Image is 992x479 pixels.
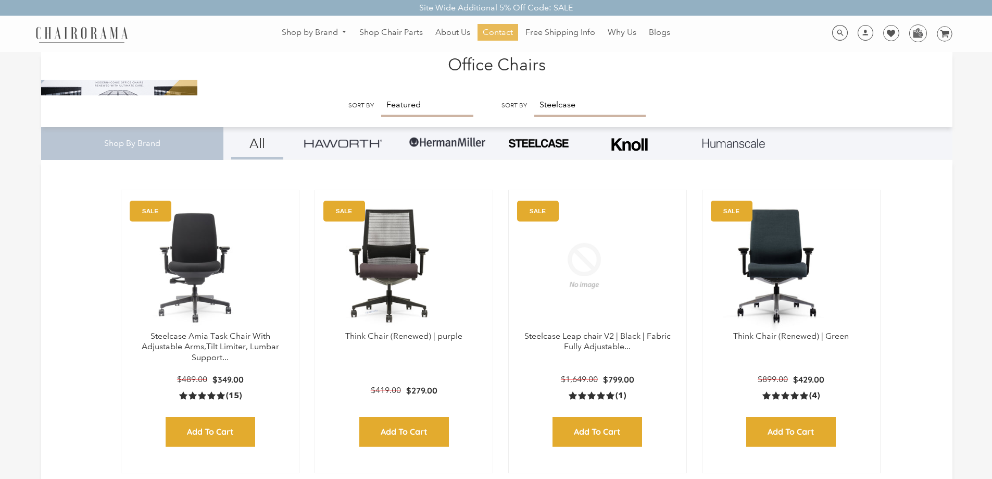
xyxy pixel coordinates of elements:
[325,201,482,331] a: Think Chair (Renewed) | purple - chairorama Think Chair (Renewed) | purple - chairorama
[530,207,546,214] text: SALE
[132,201,262,331] img: Amia Chair by chairorama.com
[525,27,595,38] span: Free Shipping Info
[212,374,244,385] span: $349.00
[616,390,626,401] span: (1)
[603,374,634,385] span: $799.00
[345,331,462,341] a: Think Chair (Renewed) | purple
[142,207,158,214] text: SALE
[520,24,600,41] a: Free Shipping Info
[30,25,134,43] img: chairorama
[478,24,518,41] a: Contact
[644,24,675,41] a: Blogs
[166,417,255,447] input: Add to Cart
[325,201,456,331] img: Think Chair (Renewed) | purple - chairorama
[608,27,636,38] span: Why Us
[733,331,849,341] a: Think Chair (Renewed) | Green
[746,417,836,447] input: Add to Cart
[336,207,352,214] text: SALE
[762,390,820,401] a: 5.0 rating (4 votes)
[569,390,626,401] a: 5.0 rating (1 votes)
[713,201,870,331] a: Think Chair (Renewed) | Green - chairorama Think Chair (Renewed) | Green - chairorama
[758,374,788,384] span: $899.00
[408,127,486,158] img: Group-1.png
[483,27,513,38] span: Contact
[304,139,382,147] img: Group_4be16a4b-c81a-4a6e-a540-764d0a8faf6e.png
[609,131,650,158] img: Frame_4.png
[231,127,283,159] a: All
[41,127,223,160] div: Shop By Brand
[430,24,475,41] a: About Us
[354,24,428,41] a: Shop Chair Parts
[435,27,470,38] span: About Us
[179,390,242,401] a: 5.0 rating (15 votes)
[371,385,401,395] span: $419.00
[552,417,642,447] input: Add to Cart
[602,24,642,41] a: Why Us
[132,201,288,331] a: Amia Chair by chairorama.com Renewed Amia Chair chairorama.com
[809,390,820,401] span: (4)
[226,390,242,401] span: (15)
[524,331,671,352] a: Steelcase Leap chair V2 | Black | Fabric Fully Adjustable...
[507,138,570,149] img: PHOTO-2024-07-09-00-53-10-removebg-preview.png
[910,25,926,41] img: WhatsApp_Image_2024-07-12_at_16.23.01.webp
[178,24,774,43] nav: DesktopNavigation
[359,27,423,38] span: Shop Chair Parts
[359,417,449,447] input: Add to Cart
[649,27,670,38] span: Blogs
[348,102,374,109] label: Sort by
[142,331,279,363] a: Steelcase Amia Task Chair With Adjustable Arms,Tilt Limiter, Lumbar Support...
[406,385,437,396] span: $279.00
[501,102,527,109] label: Sort by
[702,139,765,148] img: Layer_1_1.png
[277,24,353,41] a: Shop by Brand
[52,52,942,75] h1: Office Chairs
[713,201,843,331] img: Think Chair (Renewed) | Green - chairorama
[177,374,207,384] span: $489.00
[561,374,598,384] span: $1,649.00
[793,374,824,385] span: $429.00
[723,207,739,214] text: SALE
